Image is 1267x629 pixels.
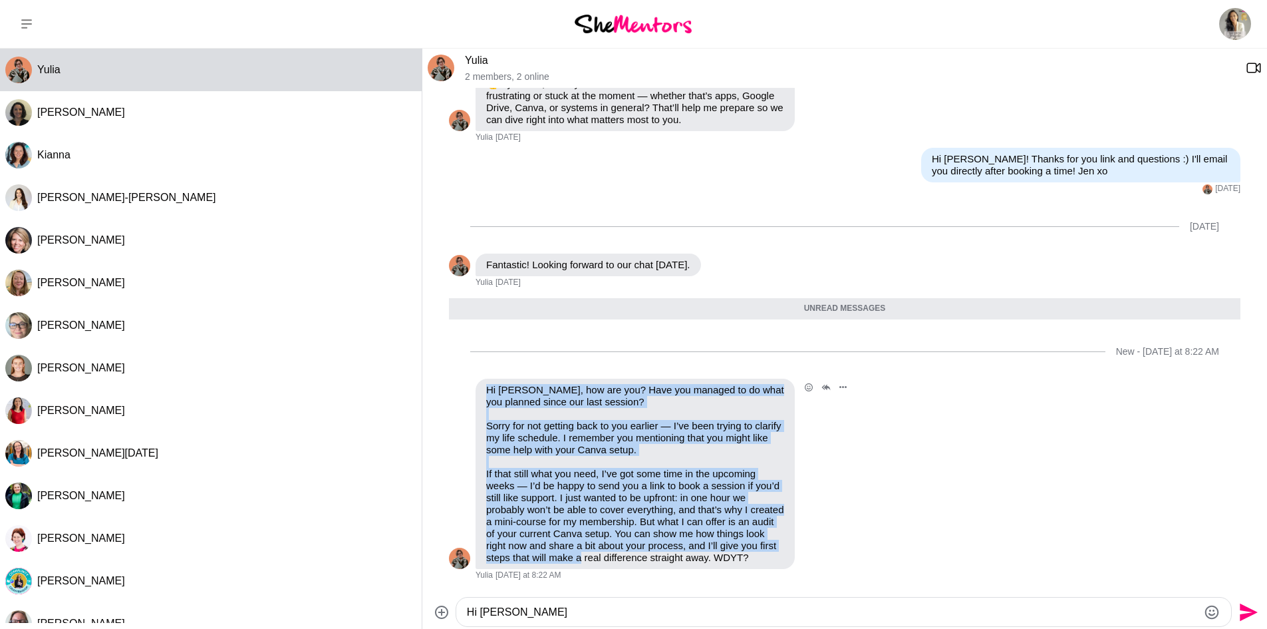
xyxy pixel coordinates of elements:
span: [PERSON_NAME] [37,618,125,629]
span: [PERSON_NAME] [37,405,125,416]
button: Open Reaction Selector [800,379,817,396]
div: Janelle Kee-Sue [5,184,32,211]
div: New - [DATE] at 8:22 AM [1116,346,1219,357]
img: J [5,440,32,467]
div: Yulia [449,110,470,131]
img: S [5,227,32,254]
img: Jen Gautier [1219,8,1251,40]
span: [PERSON_NAME] [37,532,125,544]
span: [PERSON_NAME]-[PERSON_NAME] [37,192,216,203]
a: Yulia [465,55,488,66]
p: Fantastic! Looking forward to our chat [DATE]. [486,259,690,271]
div: Yulia [1202,184,1212,194]
div: Kianna [5,142,32,168]
div: Tammy McCann [5,270,32,296]
div: Dr Missy Wolfman [5,397,32,424]
button: Open Message Actions Menu [835,379,852,396]
p: If that still what you need, I’ve got some time in the upcoming weeks — I’d be happy to send you ... [486,468,784,564]
time: 2025-09-10T20:22:43.572Z [495,570,561,581]
div: Ann Pocock [5,483,32,509]
span: [PERSON_NAME] [37,490,125,501]
button: Emoji picker [1204,604,1220,620]
p: 2 members , 2 online [465,71,1235,83]
div: Ceri McCutcheon [5,312,32,339]
img: A [5,483,32,509]
p: Hi [PERSON_NAME], how are you? Have you managed to do what you planned since our last session? [486,384,784,408]
img: Y [449,110,470,131]
div: [DATE] [1190,221,1219,232]
div: Yulia [449,548,470,569]
div: Yulia [449,255,470,276]
span: [PERSON_NAME] [37,234,125,246]
span: Yulia [476,278,493,288]
span: [PERSON_NAME] [37,319,125,331]
span: Yulia [37,64,61,75]
img: C [5,312,32,339]
img: She Mentors Logo [575,15,692,33]
img: K [5,142,32,168]
textarea: Type your message [467,604,1198,620]
img: L [5,99,32,126]
time: 2025-08-28T22:01:34.560Z [495,132,521,143]
img: B [5,525,32,552]
div: Roisin Mcsweeney [5,355,32,381]
p: Hi [PERSON_NAME]! Thanks for you link and questions :) I'll email you directly after booking a ti... [932,153,1230,177]
button: Send [1232,597,1262,627]
p: I got it about the Google Drive transfer - we can definitely sort it out If you can, could you te... [486,66,784,126]
div: Marie Fox [5,568,32,594]
div: Beth Baldwin [5,525,32,552]
span: [PERSON_NAME][DATE] [37,447,158,459]
img: M [5,568,32,594]
img: Y [449,548,470,569]
span: 👍 [486,78,499,89]
span: Yulia [476,570,493,581]
img: R [5,355,32,381]
img: T [5,270,32,296]
img: Y [1202,184,1212,194]
img: D [5,397,32,424]
img: Y [428,55,454,81]
span: Kianna [37,149,70,160]
p: Sorry for not getting back to you earlier — I’ve been trying to clarify my life schedule. I remem... [486,420,784,456]
span: [PERSON_NAME] [37,106,125,118]
div: Unread messages [449,298,1240,319]
img: Y [449,255,470,276]
img: J [5,184,32,211]
time: 2025-08-29T20:33:23.262Z [495,278,521,288]
div: Yulia [5,57,32,83]
time: 2025-08-29T02:56:19.143Z [1215,184,1240,194]
div: Susan Elford [5,227,32,254]
span: [PERSON_NAME] [37,575,125,586]
img: Y [5,57,32,83]
span: Yulia [476,132,493,143]
span: [PERSON_NAME] [37,362,125,373]
span: [PERSON_NAME] [37,277,125,288]
div: Yulia [428,55,454,81]
button: Open Thread [817,379,835,396]
div: Laila Punj [5,99,32,126]
div: Jennifer Natale [5,440,32,467]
